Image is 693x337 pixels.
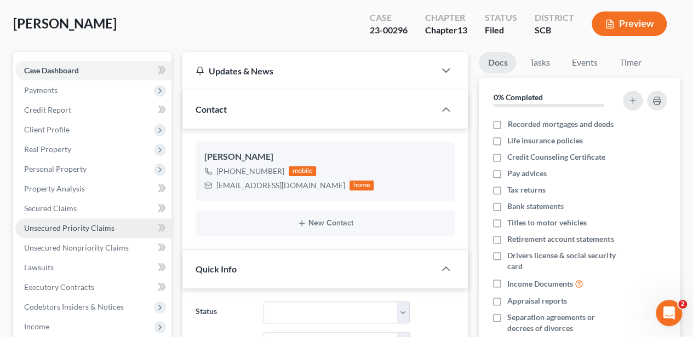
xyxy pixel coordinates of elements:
[485,24,517,37] div: Filed
[425,11,467,24] div: Chapter
[24,125,70,134] span: Client Profile
[507,217,587,228] span: Titles to motor vehicles
[24,322,49,331] span: Income
[24,282,94,292] span: Executory Contracts
[216,166,284,177] div: [PHONE_NUMBER]
[15,199,171,218] a: Secured Claims
[15,258,171,277] a: Lawsuits
[507,250,620,272] span: Drivers license & social security card
[15,277,171,297] a: Executory Contracts
[457,25,467,35] span: 13
[507,168,547,179] span: Pay advices
[507,119,613,130] span: Recorded mortgages and deeds
[196,65,422,77] div: Updates & News
[190,301,257,323] label: Status
[592,11,667,36] button: Preview
[24,144,71,154] span: Real Property
[507,295,567,306] span: Appraisal reports
[485,11,517,24] div: Status
[289,166,316,176] div: mobile
[656,300,682,326] iframe: Intercom live chat
[196,104,227,114] span: Contact
[507,135,583,146] span: Life insurance policies
[535,24,574,37] div: SCB
[520,52,558,73] a: Tasks
[24,164,87,173] span: Personal Property
[479,52,516,73] a: Docs
[24,223,114,233] span: Unsecured Priority Claims
[370,24,408,37] div: 23-00296
[563,52,606,73] a: Events
[204,219,446,228] button: New Contact
[535,11,574,24] div: District
[15,100,171,120] a: Credit Report
[24,263,54,272] span: Lawsuits
[24,184,85,193] span: Property Analysis
[507,278,573,289] span: Income Documents
[216,180,345,191] div: [EMAIL_ADDRESS][DOMAIN_NAME]
[24,105,71,114] span: Credit Report
[15,179,171,199] a: Property Analysis
[507,201,564,212] span: Bank statements
[15,61,171,80] a: Case Dashboard
[678,300,687,309] span: 2
[507,234,614,245] span: Retirement account statements
[24,85,58,95] span: Payments
[24,204,77,213] span: Secured Claims
[204,150,446,164] div: [PERSON_NAME]
[493,92,542,102] strong: 0% Completed
[507,152,605,162] span: Credit Counseling Certificate
[507,184,546,195] span: Tax returns
[24,66,79,75] span: Case Dashboard
[507,312,620,334] span: Separation agreements or decrees of divorces
[24,243,129,252] span: Unsecured Nonpriority Claims
[610,52,650,73] a: Timer
[15,238,171,258] a: Unsecured Nonpriority Claims
[13,15,117,31] span: [PERSON_NAME]
[15,218,171,238] a: Unsecured Priority Claims
[196,264,237,274] span: Quick Info
[370,11,408,24] div: Case
[24,302,124,311] span: Codebtors Insiders & Notices
[350,181,374,190] div: home
[425,24,467,37] div: Chapter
